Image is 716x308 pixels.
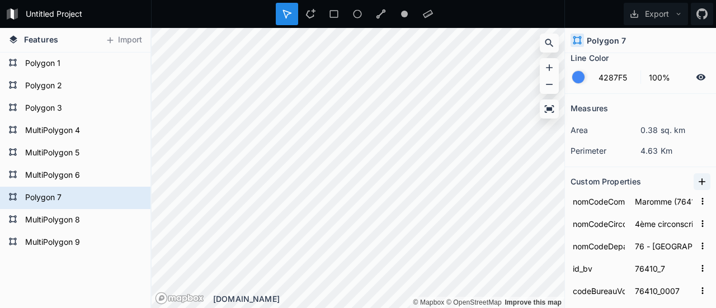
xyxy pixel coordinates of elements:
[571,215,627,232] input: Name
[571,145,640,157] dt: perimeter
[571,49,609,67] h2: Line Color
[633,238,695,254] input: Empty
[587,35,626,46] h4: Polygon 7
[571,282,627,299] input: Name
[633,193,695,210] input: Empty
[213,293,564,305] div: [DOMAIN_NAME]
[446,298,502,306] a: OpenStreetMap
[155,292,204,305] a: Mapbox logo
[100,31,148,49] button: Import
[571,238,627,254] input: Name
[624,3,688,25] button: Export
[24,34,58,45] span: Features
[640,124,710,136] dd: 0.38 sq. km
[640,145,710,157] dd: 4.63 Km
[571,260,627,277] input: Name
[571,173,641,190] h2: Custom Properties
[633,260,695,277] input: Empty
[505,298,562,306] a: Map feedback
[571,99,608,117] h2: Measures
[633,282,695,299] input: Empty
[571,124,640,136] dt: area
[633,215,695,232] input: Empty
[413,298,444,306] a: Mapbox
[571,193,627,210] input: Name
